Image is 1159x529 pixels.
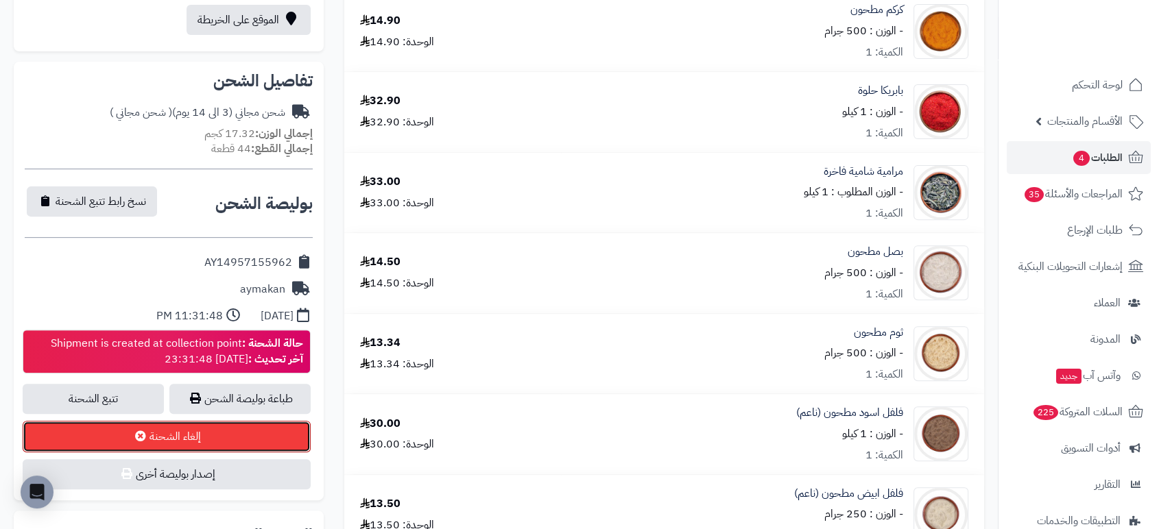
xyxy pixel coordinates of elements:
div: الكمية: 1 [865,367,903,382]
div: 33.00 [360,174,401,190]
span: وآتس آب [1055,366,1121,385]
div: 13.34 [360,335,401,351]
a: بصل مطحون [848,244,903,260]
button: إصدار بوليصة أخرى [23,459,311,489]
a: السلات المتروكة225 [1007,395,1151,428]
div: 30.00 [360,416,401,432]
div: الكمية: 1 [865,447,903,463]
div: الوحدة: 30.00 [360,436,434,452]
img: 1639897145-Garlic%20Powder-90x90.jpg [914,326,968,381]
div: 13.50 [360,496,401,512]
div: الكمية: 1 [865,206,903,221]
div: الكمية: 1 [865,45,903,60]
img: 1728019116-Sage%202-90x90.jpg [914,165,968,220]
small: - الوزن : 500 جرام [824,345,903,361]
small: - الوزن : 500 جرام [824,23,903,39]
a: الموقع على الخريطة [187,5,311,35]
a: إشعارات التحويلات البنكية [1007,250,1151,283]
span: التقارير [1095,475,1121,494]
span: إشعارات التحويلات البنكية [1018,257,1123,276]
div: [DATE] [261,308,294,324]
span: الأقسام والمنتجات [1047,112,1123,131]
strong: حالة الشحنة : [242,335,303,352]
strong: آخر تحديث : [248,351,303,367]
div: شحن مجاني (3 الى 14 يوم) [110,105,285,121]
small: - الوزن : 250 جرام [824,506,903,522]
strong: إجمالي الوزن: [255,125,313,142]
span: طلبات الإرجاع [1067,221,1123,240]
span: 225 [1033,405,1058,420]
h2: بوليصة الشحن [215,195,313,212]
button: إلغاء الشحنة [23,421,311,452]
small: 44 قطعة [211,140,313,157]
span: أدوات التسويق [1061,439,1121,458]
div: aymakan [240,282,285,297]
a: فلفل اسود مطحون (ناعم) [796,405,903,421]
button: نسخ رابط تتبع الشحنة [27,186,157,217]
a: فلفل ابيض مطحون (ناعم) [794,486,903,502]
a: المراجعات والأسئلة35 [1007,177,1151,210]
span: ( شحن مجاني ) [110,104,172,121]
div: الوحدة: 32.90 [360,114,434,130]
a: العملاء [1007,286,1151,319]
div: الوحدة: 14.50 [360,275,434,291]
div: Shipment is created at collection point [DATE] 23:31:48 [51,336,303,367]
a: ثوم مطحون [854,325,903,341]
span: السلات المتروكة [1032,402,1123,421]
small: - الوزن : 1 كيلو [842,103,903,120]
a: لوحة التحكم [1007,69,1151,101]
span: 35 [1025,187,1044,202]
div: 14.50 [360,254,401,270]
small: - الوزن المطلوب : 1 كيلو [804,184,903,200]
div: 14.90 [360,13,401,29]
a: الطلبات4 [1007,141,1151,174]
a: كركم مطحون [850,2,903,18]
span: نسخ رابط تتبع الشحنة [56,193,146,210]
div: الوحدة: 14.90 [360,34,434,50]
span: المدونة [1090,330,1121,349]
span: لوحة التحكم [1072,75,1123,95]
a: وآتس آبجديد [1007,359,1151,392]
a: طباعة بوليصة الشحن [169,384,311,414]
a: تتبع الشحنة [23,384,164,414]
div: الوحدة: 33.00 [360,195,434,211]
a: طلبات الإرجاع [1007,214,1151,247]
div: الكمية: 1 [865,286,903,302]
div: الكمية: 1 [865,125,903,141]
div: الوحدة: 13.34 [360,356,434,372]
div: 32.90 [360,93,401,109]
a: المدونة [1007,323,1151,356]
img: 1633578113-Black%20Pepper-90x90.jpg [914,406,968,461]
span: المراجعات والأسئلة [1023,184,1123,204]
img: 1628250753-Paprika%20Powder-90x90.jpg [914,84,968,139]
a: أدوات التسويق [1007,432,1151,465]
img: 1639894895-Turmeric%20Powder%202-90x90.jpg [914,4,968,59]
a: التقارير [1007,468,1151,501]
a: بابريكا حلوة [858,83,903,99]
img: 1639897145-Onion%20Powder-90x90.jpg [914,245,968,300]
span: الطلبات [1072,148,1123,167]
strong: إجمالي القطع: [251,140,313,157]
div: 11:31:48 PM [156,308,223,324]
span: 4 [1073,151,1090,166]
h2: تفاصيل الشحن [25,73,313,89]
a: مرامية شامية فاخرة [824,164,903,180]
div: Open Intercom Messenger [21,476,53,508]
span: جديد [1056,369,1082,384]
div: AY14957155962 [204,255,292,271]
small: - الوزن : 1 كيلو [842,426,903,442]
small: 17.32 كجم [204,125,313,142]
small: - الوزن : 500 جرام [824,264,903,281]
span: العملاء [1094,293,1121,312]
